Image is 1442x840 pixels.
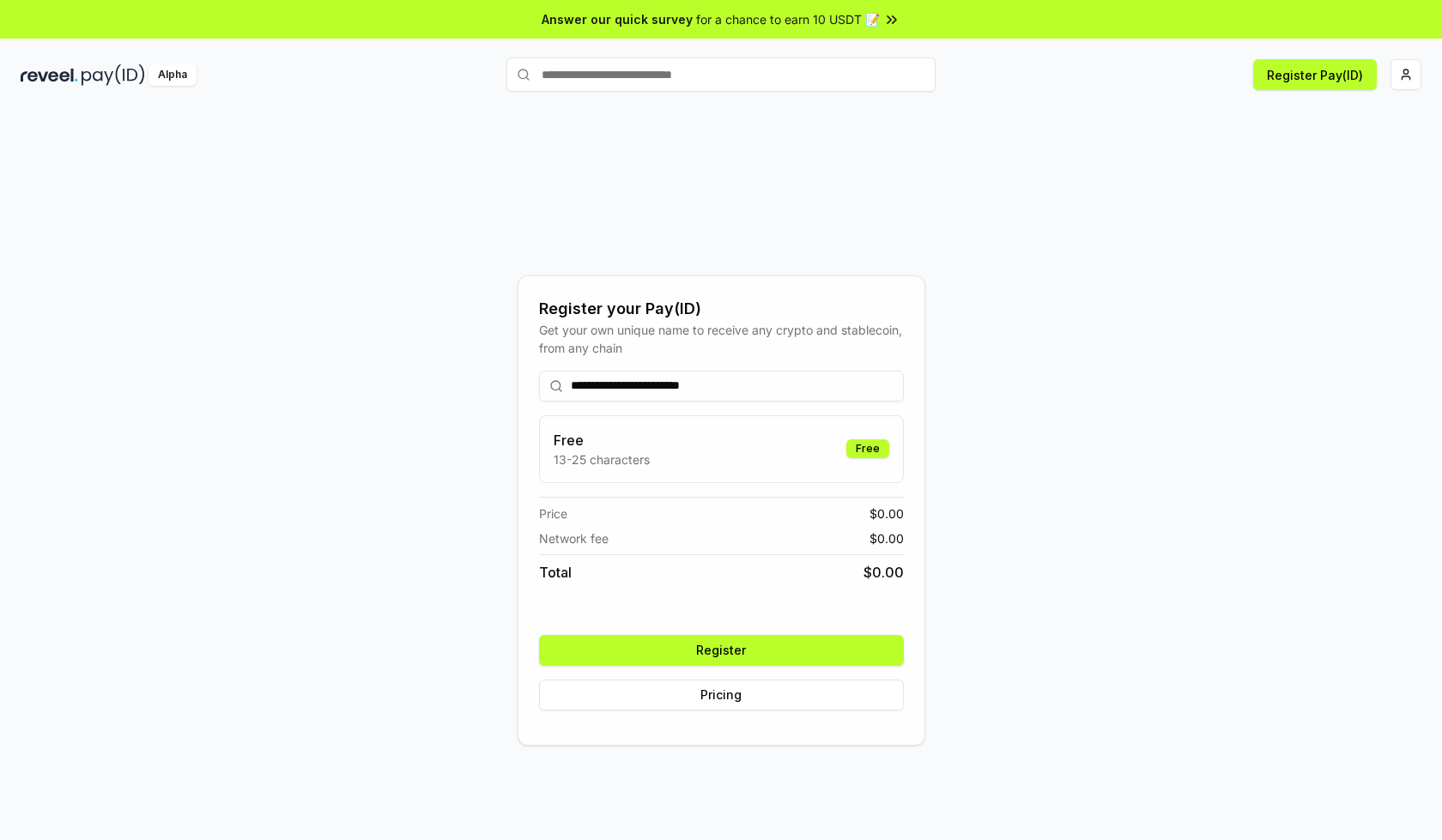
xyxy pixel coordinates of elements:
div: Free [846,439,889,458]
p: 13-25 characters [554,450,650,468]
span: $ 0.00 [869,505,904,523]
span: Total [539,562,572,583]
span: Price [539,505,567,523]
h3: Free [554,430,650,450]
span: for a chance to earn 10 USDT 📝 [696,10,880,28]
div: Alpha [148,64,197,86]
div: Get your own unique name to receive any crypto and stablecoin, from any chain [539,321,904,357]
div: Register your Pay(ID) [539,297,904,321]
button: Register [539,635,904,666]
img: reveel_dark [21,64,78,86]
img: pay_id [82,64,145,86]
button: Register Pay(ID) [1253,59,1377,90]
span: Network fee [539,529,609,547]
span: $ 0.00 [863,562,904,583]
span: $ 0.00 [869,529,904,547]
button: Pricing [539,680,904,710]
span: Answer our quick survey [542,10,693,28]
